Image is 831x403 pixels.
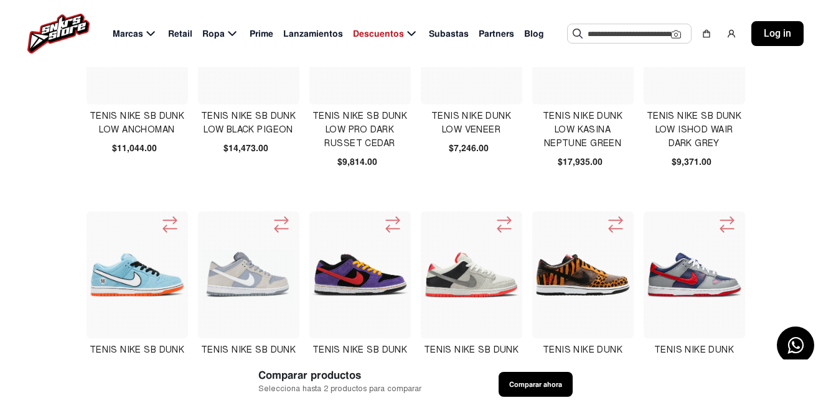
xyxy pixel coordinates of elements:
span: $11,044.00 [112,142,157,155]
h4: Tenis Nike Dunk Low Beast Pack [532,343,634,371]
img: logo [27,14,90,53]
span: $9,371.00 [672,155,711,169]
h4: Tenis Nike Dunk Low Kasina Neptune Green [532,109,634,151]
h4: Tenis Nike Dunk Low Veneer [421,109,522,137]
span: Ropa [202,27,225,40]
h4: Tenis Nike Sb Dunk Low Black Pigeon [198,109,299,137]
img: user [726,29,736,39]
img: Tenis Nike Sb Dunk Low Summit White Wolf Grey [201,227,297,323]
img: shopping [702,29,711,39]
button: Comparar ahora [499,372,573,397]
img: Tenis Nike Dunk Low Co.jp Samba [647,227,743,323]
span: Partners [479,27,514,40]
span: Lanzamientos [283,27,343,40]
span: Blog [524,27,544,40]
h4: Tenis Nike Sb Dunk Low Summit White Wolf Grey [198,343,299,384]
span: Marcas [113,27,143,40]
span: Prime [250,27,273,40]
span: $9,814.00 [337,155,377,169]
h4: Tenis Nike Sb Dunk Low Pro Dark Russet Cedar [309,109,411,151]
span: $17,935.00 [558,155,603,169]
span: Log in [764,26,791,41]
span: $14,473.00 [223,142,268,155]
img: Buscar [573,29,583,39]
img: Tenis Nike Dunk Low Beast Pack [535,253,631,297]
span: $7,246.00 [449,142,489,155]
img: Tenis Nike Sb Dunk Low Club 58 Gulf [90,227,185,323]
span: Selecciona hasta 2 productos para comparar [258,383,421,395]
span: Retail [168,27,192,40]
h4: Tenis Nike Sb Dunk Low Club 58 Gulf [87,343,188,371]
h4: Tenis Nike Sb Dunk Low Acg Terra [309,343,411,371]
span: Subastas [429,27,469,40]
span: Descuentos [353,27,404,40]
h4: Tenis Nike Sb Dunk Low Anchoman [87,109,188,137]
h4: Tenis Nike Sb Dunk Low Infrared Orange Label [421,343,522,384]
h4: Tenis Nike Dunk Low [DOMAIN_NAME] Samba [644,343,745,384]
img: Tenis Nike Sb Dunk Low Acg Terra [312,227,408,323]
span: Comparar productos [258,368,421,383]
h4: Tenis Nike Sb Dunk Low Ishod Wair Dark Grey [644,109,745,151]
img: Cámara [671,29,681,39]
img: Tenis Nike Sb Dunk Low Infrared Orange Label [424,227,520,323]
